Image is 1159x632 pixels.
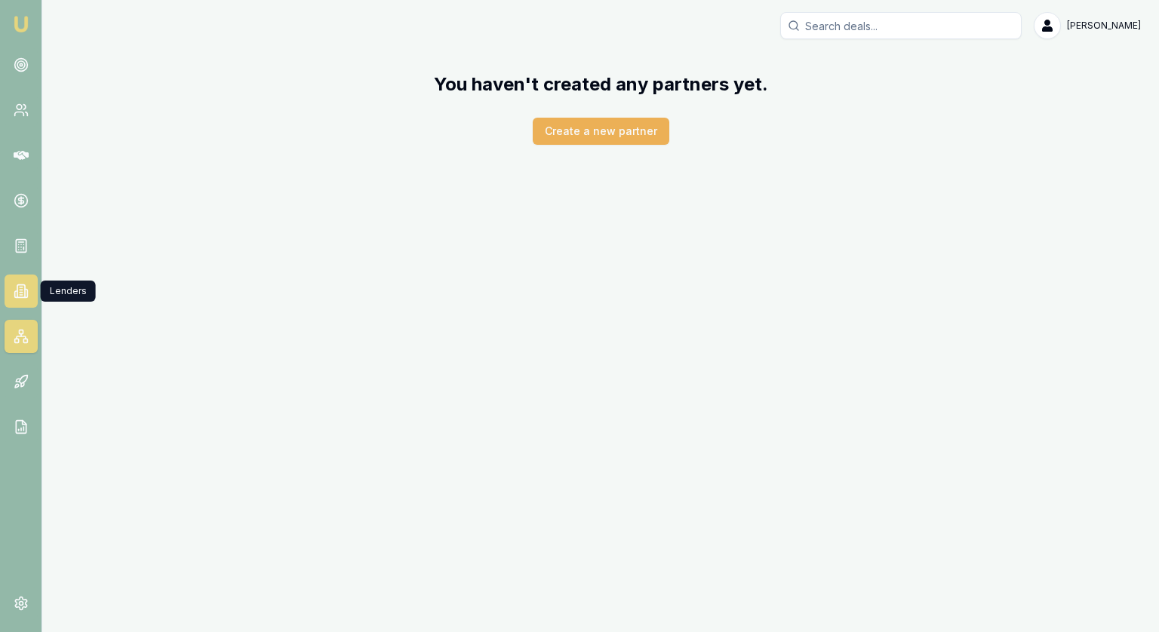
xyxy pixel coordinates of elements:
[12,15,30,33] img: emu-icon-u.png
[41,281,96,302] div: Lenders
[42,72,1159,97] h2: You haven't created any partners yet.
[533,123,669,138] a: Create a new partner
[780,12,1022,39] input: Search deals
[533,118,669,145] button: Create a new partner
[1067,20,1141,32] span: [PERSON_NAME]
